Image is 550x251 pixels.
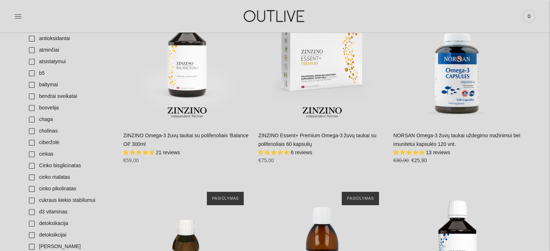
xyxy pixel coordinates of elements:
s: €30,90 [393,157,409,163]
a: atsistatymui [25,56,116,68]
span: €59,00 [123,157,139,163]
a: ZINZINO Omega-3 žuvų taukai su polifenoliais 'Balance Oil' 300ml [123,133,248,147]
span: 0 [524,11,534,21]
a: cukraus kiekio stabilumui [25,195,116,206]
a: Cinko bisglicinatas [25,160,116,172]
span: €25,90 [411,157,427,163]
a: NORSAN Omega-3 žuvų taukai uždegimo mažinimui bei imunitetui kapsulės 120 vnt. [393,133,520,147]
a: detoksikacija [25,218,116,229]
a: cholinas [25,125,116,137]
a: bosvelija [25,102,116,114]
a: detoksikcijai [25,229,116,241]
a: cinko malatas [25,172,116,183]
a: atminčiai [25,44,116,56]
a: chaga [25,114,116,125]
span: 13 reviews [426,150,450,155]
a: ZINZINO Essent+ Premium Omega-3 žuvų taukai su polifenoliais 60 kapsulių [258,133,376,147]
span: €75,00 [258,157,274,163]
span: 4.92 stars [393,150,426,155]
span: 6 reviews [291,150,312,155]
a: d3 vitaminas [25,206,116,218]
a: cinko pikolinatas [25,183,116,195]
span: 4.76 stars [123,150,156,155]
span: 21 reviews [156,150,180,155]
a: cinkas [25,148,116,160]
a: ciberžolė [25,137,116,148]
a: baltymai [25,79,116,91]
span: 5.00 stars [258,150,291,155]
a: 0 [523,8,536,24]
a: b5 [25,68,116,79]
img: OUTLIVE [230,4,320,29]
a: antioksidantai [25,33,116,44]
a: bendrai sveikatai [25,91,116,102]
